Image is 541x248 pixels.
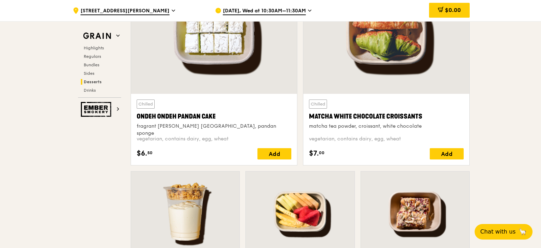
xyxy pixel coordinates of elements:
span: [DATE], Wed at 10:30AM–11:30AM [223,7,306,15]
span: Chat with us [480,228,516,236]
span: 🦙 [518,228,527,236]
div: fragrant [PERSON_NAME] [GEOGRAPHIC_DATA], pandan sponge [137,123,291,137]
span: Regulars [84,54,101,59]
div: Chilled [309,99,327,109]
img: Grain web logo [81,30,113,42]
div: Matcha White Chocolate Croissants [309,111,464,121]
span: Desserts [84,79,102,84]
span: Sides [84,71,94,76]
div: Chilled [137,99,155,109]
span: Drinks [84,88,96,93]
div: vegetarian, contains dairy, egg, wheat [309,135,464,143]
div: Ondeh Ondeh Pandan Cake [137,111,291,121]
img: Ember Smokery web logo [81,102,113,117]
div: Add [430,148,464,159]
span: $0.00 [445,7,461,13]
span: Highlights [84,46,104,50]
span: Bundles [84,62,99,67]
span: [STREET_ADDRESS][PERSON_NAME] [81,7,170,15]
span: 00 [319,150,325,156]
div: Add [257,148,291,159]
div: matcha tea powder, croissant, white chocolate [309,123,464,130]
span: $6. [137,148,147,159]
div: vegetarian, contains dairy, egg, wheat [137,135,291,143]
span: 50 [147,150,153,156]
span: $7. [309,148,319,159]
button: Chat with us🦙 [475,224,533,240]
